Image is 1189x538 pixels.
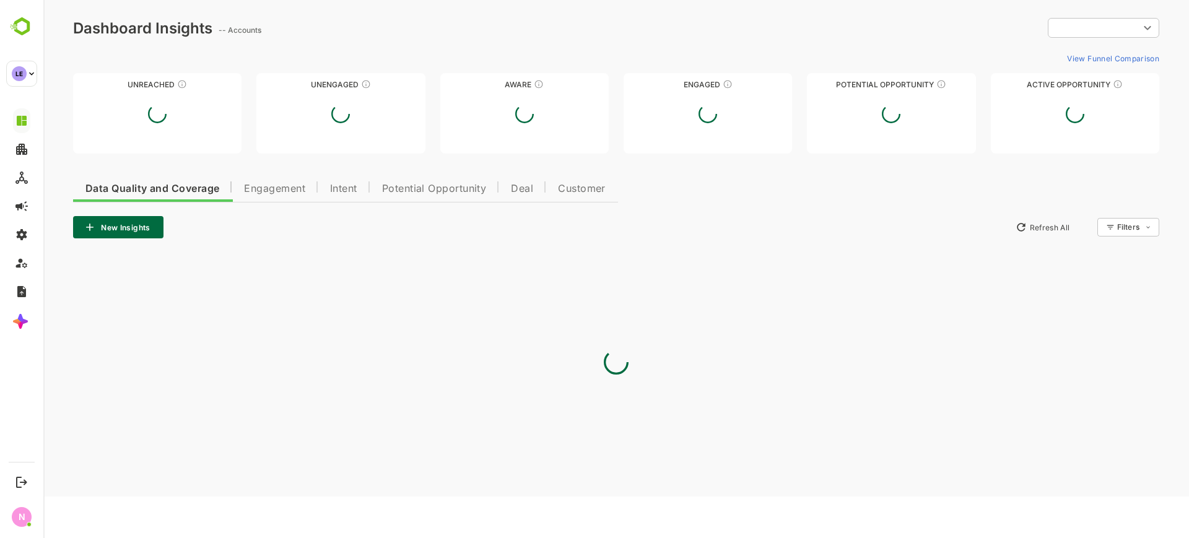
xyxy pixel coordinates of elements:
[42,184,176,194] span: Data Quality and Coverage
[679,79,689,89] div: These accounts are warm, further nurturing would qualify them to MQAs
[30,216,120,238] button: New Insights
[515,184,562,194] span: Customer
[490,79,500,89] div: These accounts have just entered the buying cycle and need further nurturing
[397,80,565,89] div: Aware
[1069,79,1079,89] div: These accounts have open opportunities which might be at any of the Sales Stages
[318,79,328,89] div: These accounts have not shown enough engagement and need nurturing
[764,80,932,89] div: Potential Opportunity
[6,15,38,38] img: BambooboxLogoMark.f1c84d78b4c51b1a7b5f700c9845e183.svg
[580,80,749,89] div: Engaged
[30,80,198,89] div: Unreached
[893,79,903,89] div: These accounts are MQAs and can be passed on to Inside Sales
[1004,17,1116,39] div: ​
[1074,222,1096,232] div: Filters
[175,25,222,35] ag: -- Accounts
[287,184,314,194] span: Intent
[201,184,262,194] span: Engagement
[1019,48,1116,68] button: View Funnel Comparison
[13,474,30,490] button: Logout
[1073,216,1116,238] div: Filters
[468,184,490,194] span: Deal
[947,80,1116,89] div: Active Opportunity
[12,66,27,81] div: LE
[30,19,169,37] div: Dashboard Insights
[967,217,1032,237] button: Refresh All
[213,80,381,89] div: Unengaged
[339,184,443,194] span: Potential Opportunity
[12,507,32,527] div: N
[134,79,144,89] div: These accounts have not been engaged with for a defined time period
